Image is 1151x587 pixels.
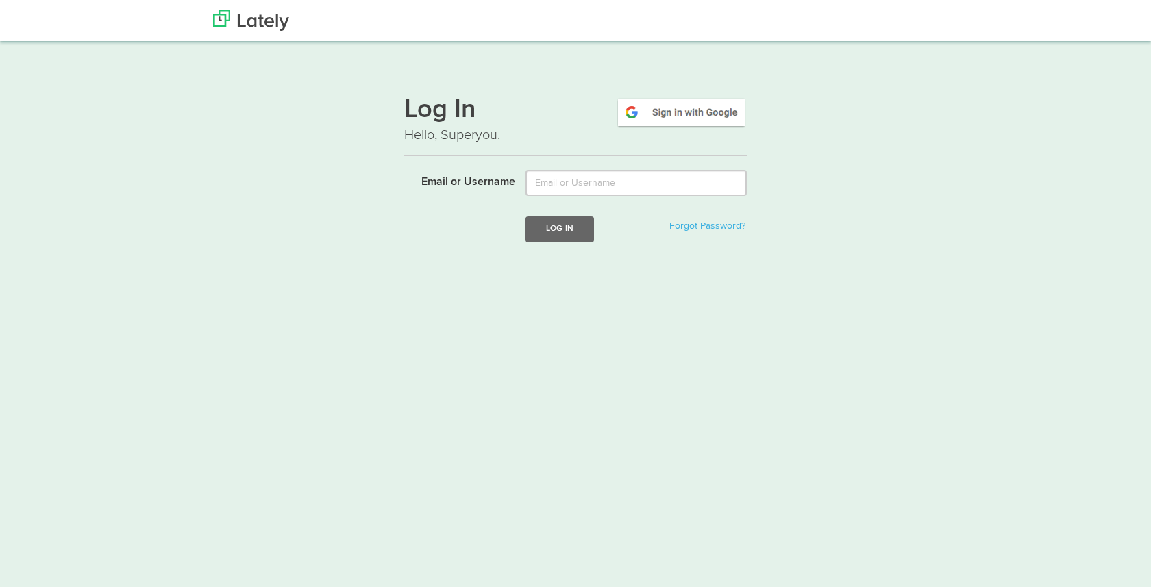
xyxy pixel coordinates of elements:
p: Hello, Superyou. [404,125,747,145]
button: Log In [525,216,594,242]
img: google-signin.png [616,97,747,128]
img: Lately [213,10,289,31]
h1: Log In [404,97,747,125]
a: Forgot Password? [669,221,745,231]
input: Email or Username [525,170,747,196]
label: Email or Username [394,170,515,190]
